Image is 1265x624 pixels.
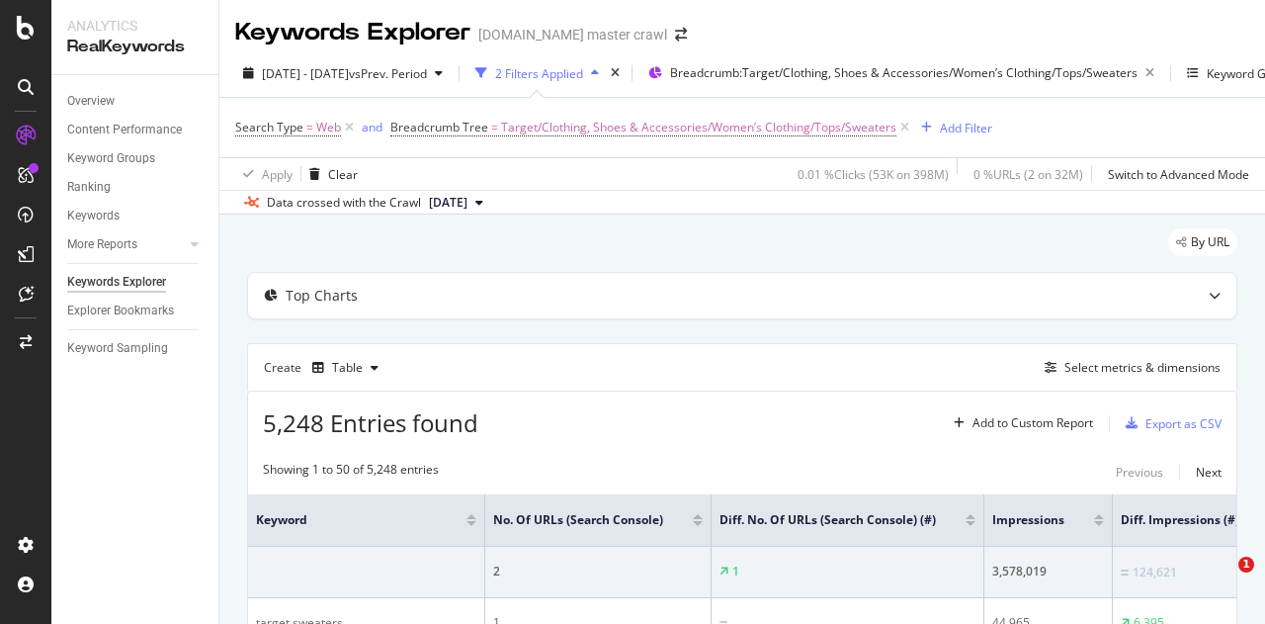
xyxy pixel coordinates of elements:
div: Add Filter [940,120,992,136]
div: 0.01 % Clicks ( 53K on 398M ) [798,166,949,183]
div: RealKeywords [67,36,203,58]
span: Keyword [256,511,437,529]
div: 1 [732,563,739,580]
button: Next [1196,461,1222,485]
a: Content Performance [67,120,205,140]
span: Search Type [235,119,303,135]
span: = [306,119,313,135]
a: Keywords Explorer [67,272,205,293]
div: 2 Filters Applied [495,65,583,82]
button: Apply [235,158,293,190]
div: Ranking [67,177,111,198]
span: Diff. No. of URLs (Search Console) (#) [719,511,936,529]
div: Keyword Sampling [67,338,168,359]
div: Add to Custom Report [972,417,1093,429]
iframe: Intercom live chat [1198,557,1245,604]
span: Breadcrumb: Target/Clothing, Shoes & Accessories/Women’s Clothing/Tops/Sweaters [670,64,1138,81]
button: Add to Custom Report [946,407,1093,439]
button: 2 Filters Applied [467,57,607,89]
span: Web [316,114,341,141]
div: Keywords [67,206,120,226]
div: Previous [1116,464,1163,481]
div: arrow-right-arrow-left [675,28,687,42]
a: Keywords [67,206,205,226]
button: Clear [301,158,358,190]
div: Next [1196,464,1222,481]
div: 124,621 [1133,564,1177,581]
span: Impressions [992,511,1064,529]
div: Analytics [67,16,203,36]
button: [DATE] [421,191,491,215]
a: Overview [67,91,205,112]
div: Switch to Advanced Mode [1108,166,1249,183]
div: Data crossed with the Crawl [267,194,421,212]
a: Explorer Bookmarks [67,301,205,321]
button: Breadcrumb:Target/Clothing, Shoes & Accessories/Women’s Clothing/Tops/Sweaters [640,57,1162,89]
div: Keywords Explorer [235,16,470,49]
div: Select metrics & dimensions [1064,359,1221,376]
div: legacy label [1168,228,1237,256]
span: Diff. Impressions (#) [1121,511,1239,529]
button: Add Filter [913,116,992,139]
span: No. of URLs (Search Console) [493,511,663,529]
button: Previous [1116,461,1163,485]
button: Switch to Advanced Mode [1100,158,1249,190]
div: 3,578,019 [992,563,1104,580]
button: Export as CSV [1118,407,1222,439]
div: times [607,63,624,83]
div: Content Performance [67,120,182,140]
div: Showing 1 to 50 of 5,248 entries [263,461,439,485]
a: More Reports [67,234,185,255]
div: Explorer Bookmarks [67,301,174,321]
span: 1 [1238,557,1254,573]
div: Keywords Explorer [67,272,166,293]
div: Clear [328,166,358,183]
div: Apply [262,166,293,183]
div: 2 [493,563,703,580]
div: More Reports [67,234,137,255]
div: Create [264,352,386,384]
button: [DATE] - [DATE]vsPrev. Period [235,57,451,89]
button: Table [304,352,386,384]
span: 2025 Jul. 28th [429,194,467,212]
a: Keyword Sampling [67,338,205,359]
span: = [491,119,498,135]
span: Breadcrumb Tree [390,119,488,135]
div: 0 % URLs ( 2 on 32M ) [973,166,1083,183]
button: and [362,118,382,136]
div: Keyword Groups [67,148,155,169]
a: Ranking [67,177,205,198]
div: Overview [67,91,115,112]
span: [DATE] - [DATE] [262,65,349,82]
span: vs Prev. Period [349,65,427,82]
span: Target/Clothing, Shoes & Accessories/Women’s Clothing/Tops/Sweaters [501,114,896,141]
div: Table [332,362,363,374]
button: Select metrics & dimensions [1037,356,1221,380]
span: 5,248 Entries found [263,406,478,439]
img: Equal [1121,570,1129,576]
div: and [362,119,382,135]
span: By URL [1191,236,1229,248]
div: Export as CSV [1145,415,1222,432]
a: Keyword Groups [67,148,205,169]
div: [DOMAIN_NAME] master crawl [478,25,667,45]
div: Top Charts [286,286,358,306]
